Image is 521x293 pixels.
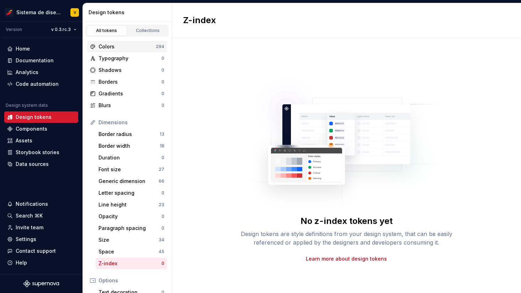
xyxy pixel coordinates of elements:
[4,257,78,268] button: Help
[96,258,167,269] a: Z-index0
[161,56,164,61] div: 0
[99,201,159,208] div: Line height
[99,178,159,185] div: Generic dimension
[306,255,387,262] a: Learn more about design tokens
[4,234,78,245] a: Settings
[16,9,62,16] div: Sistema de diseño Iberia
[159,202,164,208] div: 23
[4,123,78,135] a: Components
[4,111,78,123] a: Design tokens
[4,222,78,233] a: Invite team
[87,76,167,88] a: Borders0
[6,27,22,32] div: Version
[16,80,59,88] div: Code automation
[16,200,48,208] div: Notifications
[161,67,164,73] div: 0
[159,237,164,243] div: 34
[159,249,164,255] div: 45
[16,137,32,144] div: Assets
[4,135,78,146] a: Assets
[96,234,167,246] a: Size34
[99,189,161,197] div: Letter spacing
[4,55,78,66] a: Documentation
[96,223,167,234] a: Paragraph spacing0
[161,91,164,96] div: 0
[96,129,167,140] a: Border radius13
[130,28,166,33] div: Collections
[16,45,30,52] div: Home
[99,248,159,255] div: Space
[99,142,160,150] div: Border width
[161,103,164,108] div: 0
[161,214,164,219] div: 0
[4,210,78,221] button: Search ⌘K
[6,103,48,108] div: Design system data
[16,259,27,266] div: Help
[96,246,167,257] a: Space45
[99,119,164,126] div: Dimensions
[99,260,161,267] div: Z-index
[99,78,161,85] div: Borders
[16,114,52,121] div: Design tokens
[23,280,59,287] svg: Supernova Logo
[161,79,164,85] div: 0
[4,78,78,90] a: Code automation
[99,90,161,97] div: Gradients
[99,55,161,62] div: Typography
[87,64,167,76] a: Shadows0
[16,212,43,219] div: Search ⌘K
[233,230,460,247] div: Design tokens are style definitions from your design system, that can be easily referenced or app...
[159,178,164,184] div: 66
[99,277,164,284] div: Options
[96,187,167,199] a: Letter spacing0
[99,166,159,173] div: Font size
[16,161,49,168] div: Data sources
[48,25,80,35] button: v 0.3.rc.3
[4,147,78,158] a: Storybook stories
[301,215,393,227] div: No z-index tokens yet
[4,198,78,210] button: Notifications
[99,131,160,138] div: Border radius
[99,43,156,50] div: Colors
[96,211,167,222] a: Opacity0
[16,224,43,231] div: Invite team
[156,44,164,49] div: 294
[160,143,164,149] div: 18
[51,27,71,32] span: v 0.3.rc.3
[161,155,164,161] div: 0
[16,149,59,156] div: Storybook stories
[159,167,164,172] div: 27
[1,5,81,20] button: Sistema de diseño IberiaV
[74,10,76,15] div: V
[99,236,159,244] div: Size
[99,213,161,220] div: Opacity
[161,190,164,196] div: 0
[89,28,124,33] div: All tokens
[87,88,167,99] a: Gradients0
[96,176,167,187] a: Generic dimension66
[16,69,38,76] div: Analytics
[87,100,167,111] a: Blurs0
[4,43,78,54] a: Home
[183,15,216,26] h2: Z-index
[4,245,78,257] button: Contact support
[16,236,36,243] div: Settings
[99,102,161,109] div: Blurs
[96,140,167,152] a: Border width18
[96,152,167,163] a: Duration0
[5,8,14,17] img: 55604660-494d-44a9-beb2-692398e9940a.png
[89,9,169,16] div: Design tokens
[96,199,167,210] a: Line height23
[16,247,56,255] div: Contact support
[99,67,161,74] div: Shadows
[96,164,167,175] a: Font size27
[87,41,167,52] a: Colors294
[99,225,161,232] div: Paragraph spacing
[87,53,167,64] a: Typography0
[4,67,78,78] a: Analytics
[161,225,164,231] div: 0
[99,154,161,161] div: Duration
[161,261,164,266] div: 0
[16,125,47,132] div: Components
